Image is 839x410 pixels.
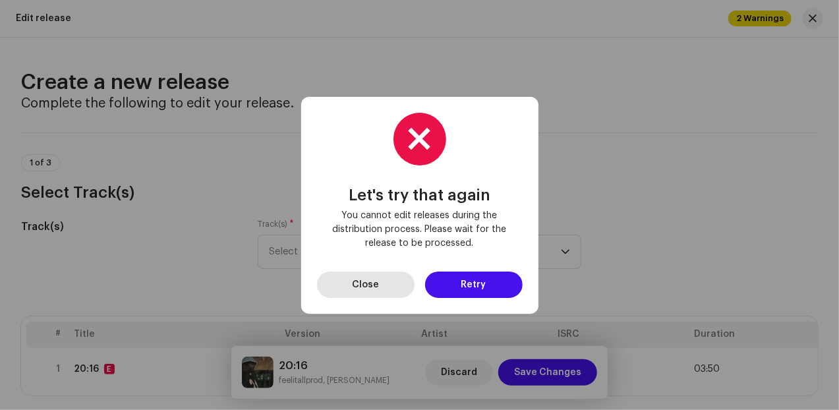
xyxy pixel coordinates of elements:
[352,272,379,298] span: Close
[461,272,486,298] span: Retry
[317,272,415,298] button: Close
[328,209,512,250] span: You cannot edit releases during the distribution process. Please wait for the release to be proce...
[425,272,523,298] button: Retry
[349,187,490,204] span: Let's try that again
